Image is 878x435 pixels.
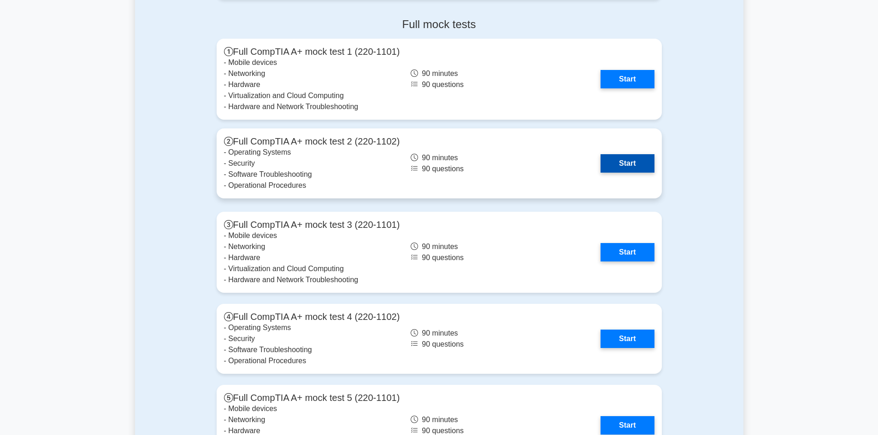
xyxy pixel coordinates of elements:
a: Start [601,154,654,173]
a: Start [601,330,654,348]
a: Start [601,416,654,435]
a: Start [601,243,654,261]
h4: Full mock tests [217,18,662,31]
a: Start [601,70,654,88]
